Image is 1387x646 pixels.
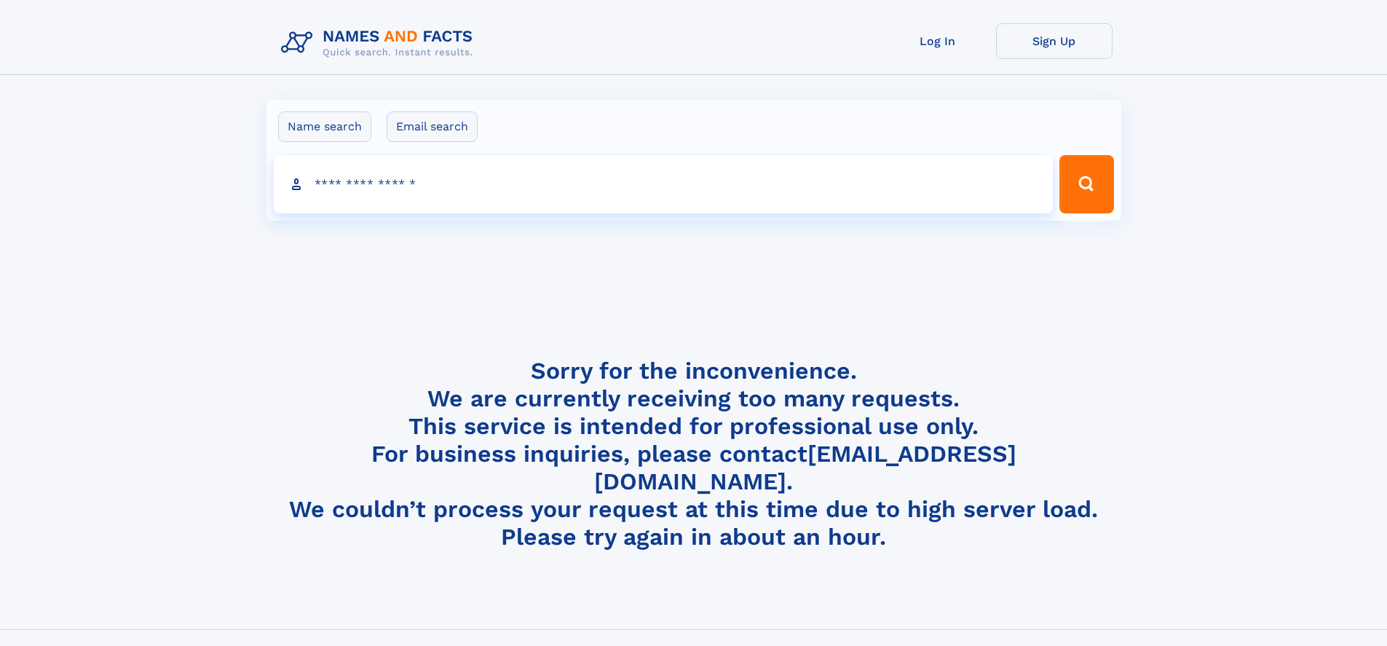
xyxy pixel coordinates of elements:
[880,23,996,59] a: Log In
[274,155,1054,213] input: search input
[275,357,1113,551] h4: Sorry for the inconvenience. We are currently receiving too many requests. This service is intend...
[1059,155,1113,213] button: Search Button
[387,111,478,142] label: Email search
[996,23,1113,59] a: Sign Up
[278,111,371,142] label: Name search
[275,23,485,63] img: Logo Names and Facts
[594,440,1016,495] a: [EMAIL_ADDRESS][DOMAIN_NAME]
